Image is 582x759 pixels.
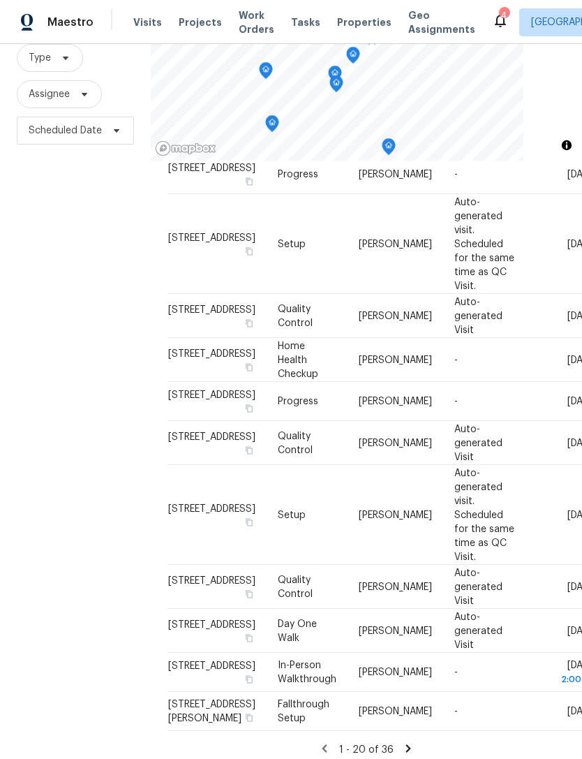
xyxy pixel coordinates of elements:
span: Tasks [291,17,320,27]
a: Mapbox homepage [155,140,216,156]
button: Copy Address [243,316,255,329]
button: Copy Address [243,402,255,415]
span: [PERSON_NAME] [359,311,432,320]
span: [STREET_ADDRESS] [168,661,255,671]
span: Fallthrough Setup [278,700,329,723]
span: Setup [278,239,306,249]
button: Toggle attribution [558,137,575,154]
div: Map marker [346,47,360,68]
span: Auto-generated Visit [454,297,502,334]
span: [PERSON_NAME] [359,355,432,364]
button: Copy Address [243,673,255,686]
span: - [454,668,458,677]
div: Map marker [265,115,279,137]
span: Home Health Checkup [278,341,318,378]
span: [STREET_ADDRESS] [168,575,255,585]
span: [PERSON_NAME] [359,582,432,591]
div: 4 [499,8,509,22]
span: Geo Assignments [408,8,475,36]
span: Progress [278,170,318,179]
span: - [454,707,458,716]
span: Assignee [29,87,70,101]
span: In-Person Walkthrough [278,661,336,684]
span: Visits [133,15,162,29]
span: - [454,355,458,364]
div: Map marker [328,66,342,87]
div: Map marker [329,75,343,97]
span: Work Orders [239,8,274,36]
button: Copy Address [243,443,255,456]
span: [PERSON_NAME] [359,668,432,677]
span: [PERSON_NAME] [359,239,432,249]
span: [PERSON_NAME] [359,707,432,716]
span: [STREET_ADDRESS] [168,503,255,513]
span: [STREET_ADDRESS] [168,619,255,629]
span: [STREET_ADDRESS][PERSON_NAME] [168,700,255,723]
span: Quality Control [278,304,313,327]
span: Progress [278,397,318,406]
button: Copy Address [243,360,255,373]
span: Type [29,51,51,65]
span: [STREET_ADDRESS] [168,304,255,314]
span: Auto-generated visit. Scheduled for the same time as QC Visit. [454,468,514,561]
span: Quality Control [278,575,313,598]
span: [PERSON_NAME] [359,397,432,406]
span: [STREET_ADDRESS] [168,233,255,242]
span: [PERSON_NAME] [359,626,432,635]
span: [STREET_ADDRESS] [168,348,255,358]
button: Copy Address [243,712,255,724]
span: 1 - 20 of 36 [339,745,394,755]
span: [PERSON_NAME] [359,170,432,179]
div: Map marker [382,138,396,160]
span: Day One Walk [278,619,317,642]
span: Scheduled Date [29,124,102,138]
span: [STREET_ADDRESS] [168,390,255,400]
span: Projects [179,15,222,29]
span: - [454,170,458,179]
span: Setup [278,510,306,519]
button: Copy Address [243,631,255,644]
span: Maestro [47,15,94,29]
button: Copy Address [243,587,255,600]
span: [PERSON_NAME] [359,510,432,519]
button: Copy Address [243,515,255,528]
div: Map marker [259,62,273,84]
span: [STREET_ADDRESS] [168,432,255,441]
button: Copy Address [243,175,255,188]
span: Auto-generated Visit [454,612,502,649]
span: [PERSON_NAME] [359,438,432,448]
span: [STREET_ADDRESS] [168,163,255,173]
span: Properties [337,15,391,29]
span: - [454,397,458,406]
span: Auto-generated Visit [454,424,502,462]
span: Auto-generated visit. Scheduled for the same time as QC Visit. [454,197,514,290]
span: Quality Control [278,431,313,455]
span: Auto-generated Visit [454,568,502,605]
button: Copy Address [243,244,255,257]
span: Toggle attribution [562,138,571,153]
